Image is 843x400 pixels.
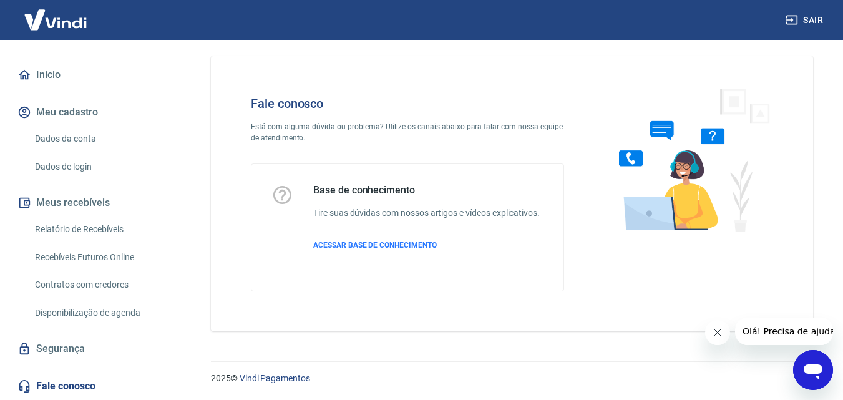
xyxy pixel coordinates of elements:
a: Dados da conta [30,126,172,152]
button: Sair [783,9,828,32]
a: Dados de login [30,154,172,180]
button: Meus recebíveis [15,189,172,217]
span: Olá! Precisa de ajuda? [7,9,105,19]
p: Está com alguma dúvida ou problema? Utilize os canais abaixo para falar com nossa equipe de atend... [251,121,564,144]
a: ACESSAR BASE DE CONHECIMENTO [313,240,540,251]
a: Início [15,61,172,89]
a: Relatório de Recebíveis [30,217,172,242]
img: Vindi [15,1,96,39]
h5: Base de conhecimento [313,184,540,197]
a: Segurança [15,335,172,363]
a: Fale conosco [15,373,172,400]
iframe: Fechar mensagem [705,320,730,345]
p: 2025 © [211,372,813,385]
a: Disponibilização de agenda [30,300,172,326]
a: Vindi Pagamentos [240,373,310,383]
a: Recebíveis Futuros Online [30,245,172,270]
button: Meu cadastro [15,99,172,126]
h6: Tire suas dúvidas com nossos artigos e vídeos explicativos. [313,207,540,220]
span: ACESSAR BASE DE CONHECIMENTO [313,241,437,250]
img: Fale conosco [594,76,784,243]
a: Contratos com credores [30,272,172,298]
h4: Fale conosco [251,96,564,111]
iframe: Botão para abrir a janela de mensagens [793,350,833,390]
iframe: Mensagem da empresa [735,318,833,345]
